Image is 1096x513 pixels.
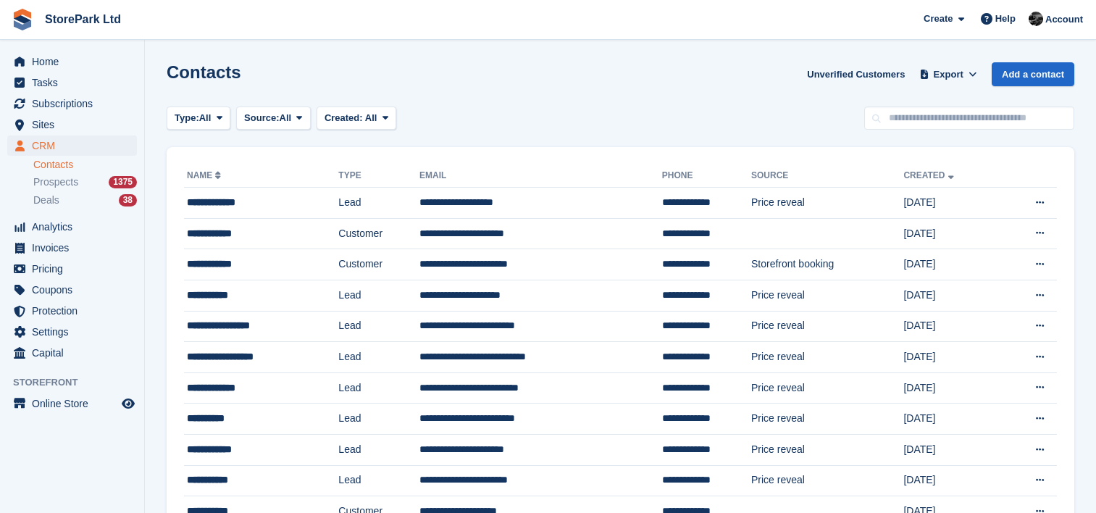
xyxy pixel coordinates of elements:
[419,164,662,188] th: Email
[175,111,199,125] span: Type:
[12,9,33,30] img: stora-icon-8386f47178a22dfd0bd8f6a31ec36ba5ce8667c1dd55bd0f319d3a0aa187defe.svg
[7,114,137,135] a: menu
[244,111,279,125] span: Source:
[7,343,137,363] a: menu
[903,311,1001,342] td: [DATE]
[32,93,119,114] span: Subscriptions
[662,164,751,188] th: Phone
[338,465,419,496] td: Lead
[903,372,1001,404] td: [DATE]
[32,51,119,72] span: Home
[32,259,119,279] span: Pricing
[751,249,903,280] td: Storefront booking
[7,135,137,156] a: menu
[751,372,903,404] td: Price reveal
[7,72,137,93] a: menu
[751,434,903,465] td: Price reveal
[338,280,419,311] td: Lead
[903,342,1001,373] td: [DATE]
[338,342,419,373] td: Lead
[32,343,119,363] span: Capital
[33,158,137,172] a: Contacts
[167,107,230,130] button: Type: All
[33,175,137,190] a: Prospects 1375
[280,111,292,125] span: All
[236,107,311,130] button: Source: All
[7,51,137,72] a: menu
[903,404,1001,435] td: [DATE]
[39,7,127,31] a: StorePark Ltd
[338,372,419,404] td: Lead
[7,322,137,342] a: menu
[32,114,119,135] span: Sites
[7,393,137,414] a: menu
[992,62,1074,86] a: Add a contact
[33,193,59,207] span: Deals
[338,249,419,280] td: Customer
[903,218,1001,249] td: [DATE]
[32,393,119,414] span: Online Store
[187,170,224,180] a: Name
[32,135,119,156] span: CRM
[903,249,1001,280] td: [DATE]
[903,170,956,180] a: Created
[7,93,137,114] a: menu
[1045,12,1083,27] span: Account
[995,12,1016,26] span: Help
[7,259,137,279] a: menu
[32,217,119,237] span: Analytics
[1029,12,1043,26] img: Ryan Mulcahy
[934,67,963,82] span: Export
[751,280,903,311] td: Price reveal
[751,311,903,342] td: Price reveal
[317,107,396,130] button: Created: All
[903,465,1001,496] td: [DATE]
[751,465,903,496] td: Price reveal
[7,301,137,321] a: menu
[167,62,241,82] h1: Contacts
[13,375,144,390] span: Storefront
[338,434,419,465] td: Lead
[119,194,137,207] div: 38
[7,217,137,237] a: menu
[32,280,119,300] span: Coupons
[751,164,903,188] th: Source
[751,404,903,435] td: Price reveal
[32,238,119,258] span: Invoices
[903,188,1001,219] td: [DATE]
[109,176,137,188] div: 1375
[751,342,903,373] td: Price reveal
[924,12,953,26] span: Create
[199,111,212,125] span: All
[338,218,419,249] td: Customer
[801,62,911,86] a: Unverified Customers
[32,301,119,321] span: Protection
[32,322,119,342] span: Settings
[338,404,419,435] td: Lead
[903,434,1001,465] td: [DATE]
[916,62,980,86] button: Export
[7,280,137,300] a: menu
[325,112,363,123] span: Created:
[338,188,419,219] td: Lead
[903,280,1001,311] td: [DATE]
[365,112,377,123] span: All
[7,238,137,258] a: menu
[338,164,419,188] th: Type
[32,72,119,93] span: Tasks
[338,311,419,342] td: Lead
[120,395,137,412] a: Preview store
[33,193,137,208] a: Deals 38
[33,175,78,189] span: Prospects
[751,188,903,219] td: Price reveal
